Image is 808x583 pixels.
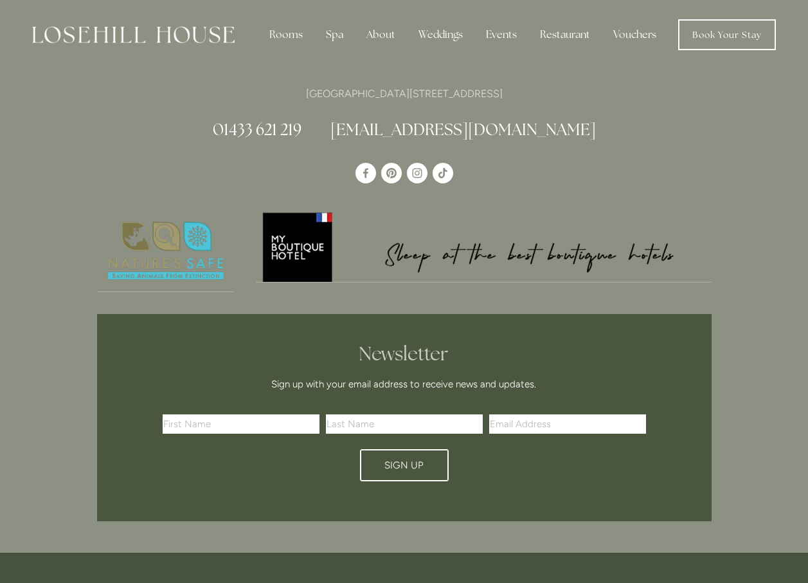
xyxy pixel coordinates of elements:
[326,414,483,434] input: Last Name
[476,22,527,48] div: Events
[213,119,301,140] a: 01433 621 219
[381,163,402,183] a: Pinterest
[256,210,712,282] img: My Boutique Hotel - Logo
[356,22,406,48] div: About
[384,459,424,471] span: Sign Up
[355,163,376,183] a: Losehill House Hotel & Spa
[603,22,667,48] a: Vouchers
[678,19,776,50] a: Book Your Stay
[360,449,449,481] button: Sign Up
[167,342,642,366] h2: Newsletter
[408,22,473,48] div: Weddings
[316,22,354,48] div: Spa
[489,414,646,434] input: Email Address
[330,119,596,140] a: [EMAIL_ADDRESS][DOMAIN_NAME]
[167,376,642,392] p: Sign up with your email address to receive news and updates.
[407,163,427,183] a: Instagram
[433,163,453,183] a: TikTok
[32,26,235,43] img: Losehill House
[259,22,313,48] div: Rooms
[97,210,235,292] a: Nature's Safe - Logo
[530,22,600,48] div: Restaurant
[163,414,319,434] input: First Name
[97,85,712,102] p: [GEOGRAPHIC_DATA][STREET_ADDRESS]
[97,210,235,291] img: Nature's Safe - Logo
